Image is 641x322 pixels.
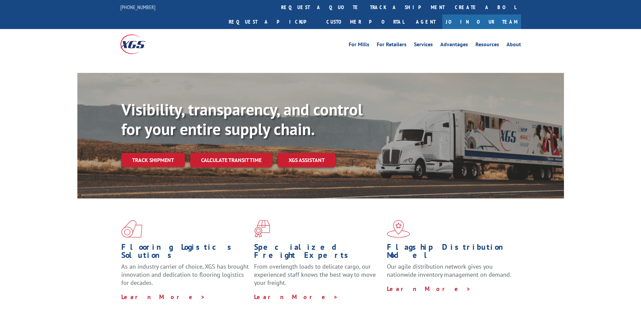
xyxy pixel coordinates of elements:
a: Services [414,42,433,49]
a: Join Our Team [442,15,521,29]
a: Track shipment [121,153,185,167]
a: XGS ASSISTANT [278,153,336,167]
p: From overlength loads to delicate cargo, our experienced staff knows the best way to move your fr... [254,263,382,293]
a: [PHONE_NUMBER] [120,4,155,10]
a: For Mills [349,42,369,49]
a: Resources [475,42,499,49]
h1: Flagship Distribution Model [387,243,515,263]
a: For Retailers [377,42,406,49]
a: About [507,42,521,49]
a: Customer Portal [321,15,409,29]
a: Request a pickup [224,15,321,29]
a: Calculate transit time [190,153,272,167]
a: Learn More > [254,293,338,301]
a: Advantages [440,42,468,49]
span: As an industry carrier of choice, XGS has brought innovation and dedication to flooring logistics... [121,263,249,287]
img: xgs-icon-total-supply-chain-intelligence-red [121,220,142,238]
a: Agent [409,15,442,29]
h1: Flooring Logistics Solutions [121,243,249,263]
b: Visibility, transparency, and control for your entire supply chain. [121,99,363,139]
img: xgs-icon-flagship-distribution-model-red [387,220,410,238]
a: Learn More > [387,285,471,293]
span: Our agile distribution network gives you nationwide inventory management on demand. [387,263,511,278]
a: Learn More > [121,293,205,301]
img: xgs-icon-focused-on-flooring-red [254,220,270,238]
h1: Specialized Freight Experts [254,243,382,263]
